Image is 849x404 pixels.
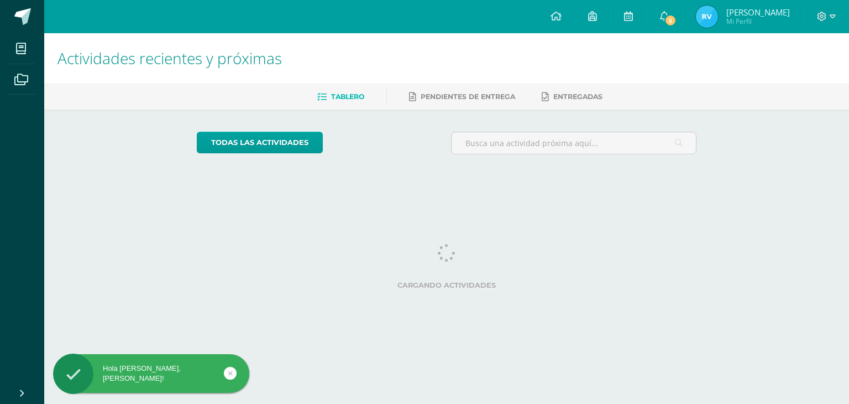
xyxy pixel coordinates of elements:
[726,7,790,18] span: [PERSON_NAME]
[317,88,364,106] a: Tablero
[409,88,515,106] a: Pendientes de entrega
[197,281,697,289] label: Cargando actividades
[726,17,790,26] span: Mi Perfil
[553,92,602,101] span: Entregadas
[421,92,515,101] span: Pendientes de entrega
[331,92,364,101] span: Tablero
[696,6,718,28] img: 5836ed6db2e129ca99ce9567a49f2787.png
[57,48,282,69] span: Actividades recientes y próximas
[53,364,249,384] div: Hola [PERSON_NAME], [PERSON_NAME]!
[452,132,696,154] input: Busca una actividad próxima aquí...
[197,132,323,153] a: todas las Actividades
[542,88,602,106] a: Entregadas
[664,14,677,27] span: 5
